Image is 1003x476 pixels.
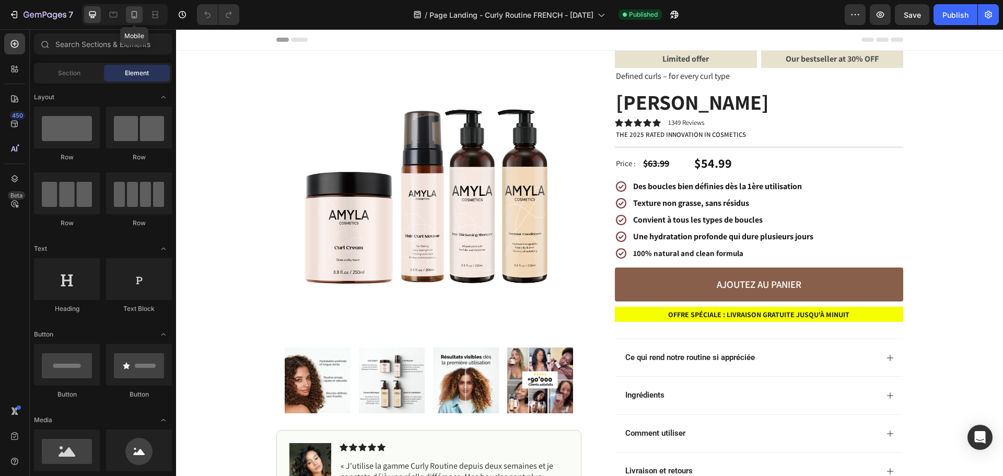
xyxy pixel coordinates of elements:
[517,125,727,143] div: $54.99
[457,151,637,164] p: Des boucles bien définies dès la 1ère utilisation
[106,390,172,399] div: Button
[106,153,172,162] div: Row
[10,111,25,120] div: 450
[155,326,172,343] span: Toggle open
[440,22,580,38] p: Limited offer
[155,240,172,257] span: Toggle open
[439,58,727,87] h1: [PERSON_NAME]
[8,191,25,200] div: Beta
[457,168,637,180] p: Texture non grasse, sans résidus
[449,361,488,371] p: Ingrédients
[629,10,658,19] span: Published
[457,184,637,197] p: Convient à tous les types de boucles
[466,127,512,141] div: $63.99
[155,412,172,428] span: Toggle open
[34,390,100,399] div: Button
[68,8,73,21] p: 7
[440,129,460,139] span: Price :
[257,318,323,384] img: gempages_501918338859926558-c7800079-10d5-466e-b466-85388652a6c6.png
[425,9,427,20] span: /
[106,218,172,228] div: Row
[429,9,593,20] span: Page Landing - Curly Routine FRENCH - [DATE]
[106,304,172,314] div: Text Block
[58,68,80,78] span: Section
[34,33,172,54] input: Search Sections & Elements
[934,4,977,25] button: Publish
[34,415,52,425] span: Media
[34,218,100,228] div: Row
[34,330,53,339] span: Button
[197,4,239,25] div: Undo/Redo
[440,101,726,110] p: The 2025 Rated Innovation in Cosmetics
[942,9,969,20] div: Publish
[541,249,625,262] div: Ajoutez au panier
[492,281,673,290] strong: Offre spéciale : livraison gratuite jusqu'à minuit
[439,238,727,272] button: Ajoutez au panier
[492,89,528,98] p: 1349 Reviews
[125,68,149,78] span: Element
[449,399,509,410] p: Comment utiliser
[449,323,579,334] p: Ce qui rend notre routine si appréciée
[586,22,726,38] p: Our bestseller at 30% OFF
[457,201,637,214] p: Une hydratation profonde qui dure plusieurs jours
[904,10,921,19] span: Save
[34,153,100,162] div: Row
[895,4,929,25] button: Save
[34,244,47,253] span: Text
[449,437,517,447] p: Livraison et retours
[4,4,78,25] button: 7
[457,219,567,229] span: 100% natural and clean formula
[183,318,249,384] img: gempages_501918338859926558-53e0476c-9e53-4c81-ba5d-3b37f581cfdf.png
[176,29,1003,476] iframe: Design area
[155,89,172,106] span: Toggle open
[34,304,100,314] div: Heading
[440,40,580,55] p: Defined curls – for every curl type
[113,414,155,460] img: gempages_501918338859926558-2f5c9423-2271-42ec-ba7a-176a7a7a4f9b.png
[967,425,993,450] div: Open Intercom Messenger
[331,318,397,384] img: gempages_501918338859926558-9c519099-1e59-4d33-bb96-6f801ecfd919.png
[34,92,54,102] span: Layout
